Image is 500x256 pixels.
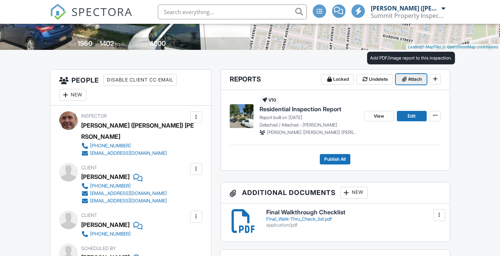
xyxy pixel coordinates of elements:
div: [PERSON_NAME] ([PERSON_NAME]) [PERSON_NAME] [371,4,440,12]
img: The Best Home Inspection Software - Spectora [50,4,66,20]
div: 1402 [99,39,114,47]
span: SPECTORA [71,4,133,19]
div: [EMAIL_ADDRESS][DOMAIN_NAME] [90,191,167,196]
div: Summit Property Inspectors [371,12,445,19]
div: 1960 [77,39,92,47]
div: Final_Walk-Thru_Check_list.pdf [266,216,440,222]
input: Search everything... [158,4,307,19]
a: SPECTORA [50,10,133,26]
h3: People [50,70,211,106]
span: Scheduled By [81,246,116,251]
span: sq. ft. [115,41,125,47]
span: Lot Size [133,41,148,47]
div: [PHONE_NUMBER] [90,231,131,237]
a: Final Walkthrough Checklist Final_Walk-Thru_Check_list.pdf application/pdf [266,209,440,228]
div: [EMAIL_ADDRESS][DOMAIN_NAME] [90,198,167,204]
a: [PHONE_NUMBER] [81,182,167,190]
div: [PERSON_NAME] ([PERSON_NAME]) [PERSON_NAME] [81,120,194,142]
div: New [340,187,367,199]
a: [PHONE_NUMBER] [81,142,188,150]
div: Disable Client CC Email [103,74,177,86]
a: [EMAIL_ADDRESS][DOMAIN_NAME] [81,150,188,157]
a: © MapTiler [421,45,442,49]
div: | [406,44,500,50]
a: © OpenStreetMap contributors [443,45,498,49]
div: [PHONE_NUMBER] [90,183,131,189]
h3: Additional Documents [221,182,450,204]
div: New [59,89,86,101]
div: [PHONE_NUMBER] [90,143,131,149]
div: [EMAIL_ADDRESS][DOMAIN_NAME] [90,150,167,156]
a: Leaflet [408,45,420,49]
span: Inspector [81,113,107,119]
a: [PHONE_NUMBER] [81,230,137,238]
div: [PERSON_NAME] [81,219,130,230]
span: sq.ft. [167,41,176,47]
a: [EMAIL_ADDRESS][DOMAIN_NAME] [81,197,167,205]
div: application/pdf [266,222,440,228]
div: [PERSON_NAME] [81,171,130,182]
span: Client [81,165,97,170]
span: Client [81,212,97,218]
div: 4000 [149,39,166,47]
h6: Final Walkthrough Checklist [266,209,440,216]
span: Built [68,41,76,47]
a: [EMAIL_ADDRESS][DOMAIN_NAME] [81,190,167,197]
